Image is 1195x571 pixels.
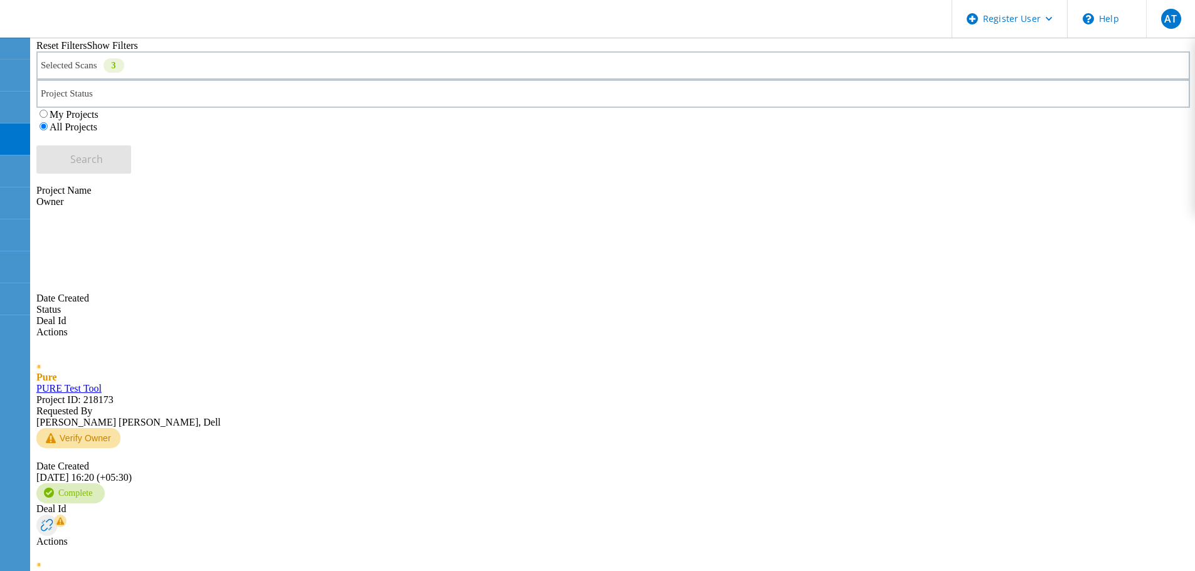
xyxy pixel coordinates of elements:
label: My Projects [50,109,98,120]
div: Requested By [36,406,1190,417]
div: Actions [36,327,1190,338]
div: Complete [36,483,105,503]
div: Deal Id [36,503,1190,515]
div: Selected Scans [36,51,1190,80]
div: Project Name [36,185,1190,196]
div: Owner [36,196,1190,207]
div: Actions [36,536,1190,547]
button: Search [36,145,131,174]
a: PURE Test Tool [36,383,102,394]
div: Date Created [36,207,1190,304]
svg: \n [1083,13,1094,24]
span: Project ID: 218173 [36,394,114,405]
span: AT [1164,14,1177,24]
label: All Projects [50,122,97,132]
span: Search [70,152,103,166]
a: Show Filters [87,40,137,51]
a: Reset Filters [36,40,87,51]
div: Status [36,304,1190,315]
span: Pure [36,372,57,382]
div: Deal Id [36,315,1190,327]
div: Project Status [36,80,1190,108]
a: Live Optics Dashboard [13,24,147,35]
div: Date Created [36,461,1190,472]
div: [DATE] 16:20 (+05:30) [36,461,1190,483]
button: Verify Owner [36,428,120,448]
div: 3 [104,58,124,73]
div: [PERSON_NAME] [PERSON_NAME], Dell [36,406,1190,428]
